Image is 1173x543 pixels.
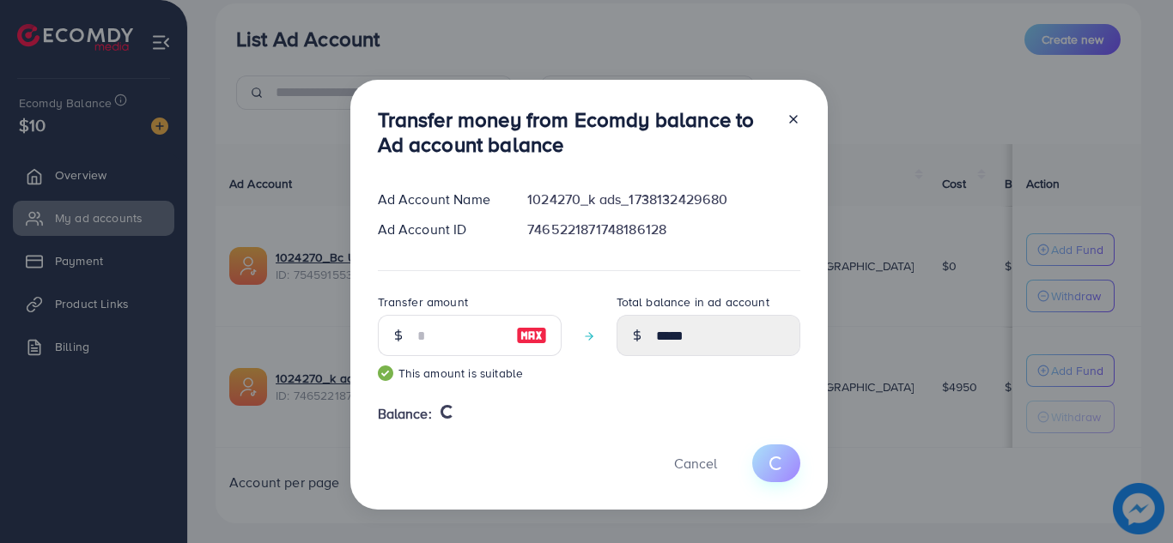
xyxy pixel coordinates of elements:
small: This amount is suitable [378,365,562,382]
div: Ad Account ID [364,220,514,239]
span: Cancel [674,454,717,473]
img: image [516,325,547,346]
img: guide [378,365,393,381]
label: Total balance in ad account [617,293,769,311]
div: Ad Account Name [364,190,514,209]
div: 1024270_k ads_1738132429680 [514,190,813,209]
div: 7465221871748186128 [514,220,813,239]
button: Cancel [653,444,738,481]
span: Balance: [378,404,432,424]
h3: Transfer money from Ecomdy balance to Ad account balance [378,107,773,157]
label: Transfer amount [378,293,468,311]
